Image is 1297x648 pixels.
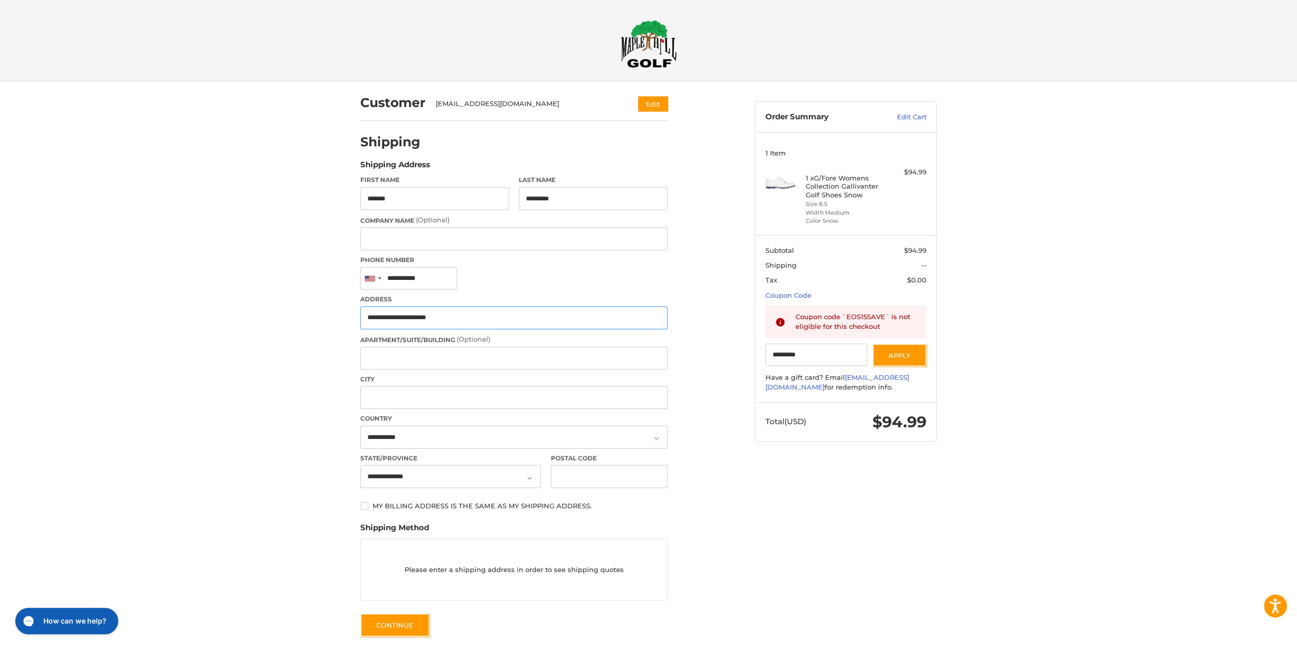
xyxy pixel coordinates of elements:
[765,344,868,367] input: Gift Certificate or Coupon Code
[806,209,884,217] li: Width Medium
[806,174,884,199] h4: 1 x G/Fore Womens Collection Gallivanter Golf Shoes Snow
[360,522,429,538] legend: Shipping Method
[638,96,668,111] button: Edit
[360,159,430,175] legend: Shipping Address
[436,99,619,109] div: [EMAIL_ADDRESS][DOMAIN_NAME]
[360,375,668,384] label: City
[796,312,917,332] div: Coupon code `EOS15SAVE` is not eligible for this checkout
[875,112,927,122] a: Edit Cart
[360,613,430,637] button: Continue
[519,175,668,185] label: Last Name
[360,295,668,304] label: Address
[765,276,777,284] span: Tax
[765,246,794,254] span: Subtotal
[621,20,677,68] img: Maple Hill Golf
[360,414,668,423] label: Country
[806,200,884,209] li: Size 8.5
[765,261,797,269] span: Shipping
[361,560,667,580] p: Please enter a shipping address in order to see shipping quotes
[360,215,668,225] label: Company Name
[457,335,490,343] small: (Optional)
[360,134,420,150] h2: Shipping
[765,149,927,157] h3: 1 Item
[806,217,884,225] li: Color Snow
[551,454,668,463] label: Postal Code
[765,112,875,122] h3: Order Summary
[360,175,509,185] label: First Name
[360,95,426,111] h2: Customer
[416,216,449,224] small: (Optional)
[872,344,927,367] button: Apply
[765,417,806,426] span: Total (USD)
[360,255,668,265] label: Phone Number
[904,246,927,254] span: $94.99
[765,291,811,299] a: Coupon Code
[872,412,927,431] span: $94.99
[360,454,541,463] label: State/Province
[765,373,927,393] div: Have a gift card? Email for redemption info.
[360,334,668,345] label: Apartment/Suite/Building
[361,268,384,290] div: United States: +1
[921,261,927,269] span: --
[360,502,668,510] label: My billing address is the same as my shipping address.
[907,276,927,284] span: $0.00
[10,604,121,638] iframe: Gorgias live chat messenger
[886,167,927,177] div: $94.99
